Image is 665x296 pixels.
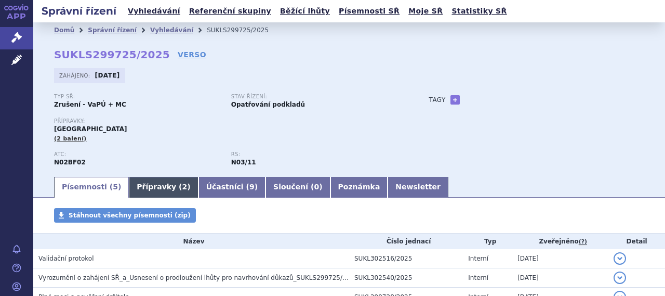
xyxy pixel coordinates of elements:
a: Vyhledávání [150,27,193,34]
span: Interní [468,255,488,262]
p: Přípravky: [54,118,408,124]
a: Účastníci (9) [198,177,265,198]
td: SUKL302540/2025 [349,268,463,288]
a: Správní řízení [88,27,137,34]
p: Typ SŘ: [54,94,221,100]
a: Statistiky SŘ [448,4,510,18]
strong: PREGABALIN [54,159,86,166]
a: Referenční skupiny [186,4,274,18]
span: 0 [314,183,319,191]
strong: SUKLS299725/2025 [54,48,170,61]
a: Běžící lhůty [277,4,333,18]
button: detail [614,272,626,284]
th: Detail [608,234,665,249]
a: Newsletter [388,177,448,198]
p: Stav řízení: [231,94,398,100]
span: Zahájeno: [59,71,92,80]
a: Poznámka [330,177,388,198]
td: [DATE] [512,249,608,268]
a: Domů [54,27,74,34]
td: [DATE] [512,268,608,288]
span: 5 [113,183,118,191]
th: Typ [463,234,512,249]
span: Stáhnout všechny písemnosti (zip) [69,212,191,219]
span: Validační protokol [38,255,94,262]
th: Zveřejněno [512,234,608,249]
td: SUKL302516/2025 [349,249,463,268]
strong: Zrušení - VaPÚ + MC [54,101,126,108]
h2: Správní řízení [33,4,125,18]
strong: [DATE] [95,72,120,79]
a: + [450,95,460,105]
th: Číslo jednací [349,234,463,249]
abbr: (?) [579,238,587,246]
span: 9 [249,183,255,191]
strong: pregabalin [231,159,256,166]
button: detail [614,252,626,265]
span: 2 [182,183,188,191]
span: Interní [468,274,488,281]
p: ATC: [54,151,221,158]
h3: Tagy [429,94,446,106]
li: SUKLS299725/2025 [207,22,282,38]
a: Moje SŘ [405,4,446,18]
th: Název [33,234,349,249]
strong: Opatřování podkladů [231,101,305,108]
span: Vyrozumění o zahájení SŘ_a_Usnesení o prodloužení lhůty pro navrhování důkazů_SUKLS299725/2025 [38,274,358,281]
a: Písemnosti SŘ [336,4,403,18]
span: [GEOGRAPHIC_DATA] [54,125,127,133]
span: (2 balení) [54,135,87,142]
a: Písemnosti (5) [54,177,129,198]
p: RS: [231,151,398,158]
a: Sloučení (0) [265,177,330,198]
a: Vyhledávání [125,4,183,18]
a: Stáhnout všechny písemnosti (zip) [54,208,196,223]
a: Přípravky (2) [129,177,198,198]
a: VERSO [178,49,206,60]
